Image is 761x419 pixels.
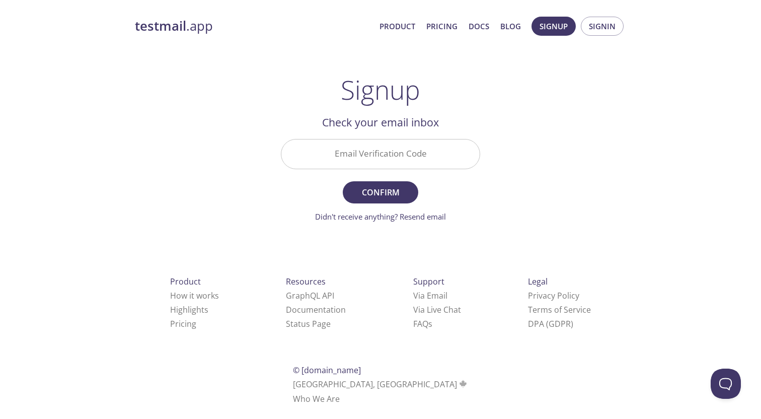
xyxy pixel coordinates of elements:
a: testmail.app [135,18,371,35]
span: Legal [528,276,548,287]
a: Didn't receive anything? Resend email [315,212,446,222]
span: Resources [286,276,326,287]
iframe: Help Scout Beacon - Open [711,369,741,399]
a: Highlights [170,304,208,315]
a: Who We Are [293,393,340,404]
button: Confirm [343,181,418,203]
a: FAQ [413,318,432,329]
a: How it works [170,290,219,301]
strong: testmail [135,17,186,35]
a: Pricing [170,318,196,329]
a: DPA (GDPR) [528,318,573,329]
a: Pricing [426,20,458,33]
span: [GEOGRAPHIC_DATA], [GEOGRAPHIC_DATA] [293,379,469,390]
span: Product [170,276,201,287]
span: s [428,318,432,329]
a: Status Page [286,318,331,329]
a: Privacy Policy [528,290,579,301]
span: Signin [589,20,616,33]
span: Signup [540,20,568,33]
span: © [DOMAIN_NAME] [293,365,361,376]
a: Via Live Chat [413,304,461,315]
button: Signup [531,17,576,36]
a: Docs [469,20,489,33]
h1: Signup [341,75,420,105]
h2: Check your email inbox [281,114,480,131]
span: Support [413,276,444,287]
a: Blog [500,20,521,33]
a: Via Email [413,290,447,301]
span: Confirm [354,185,407,199]
a: Terms of Service [528,304,591,315]
a: GraphQL API [286,290,334,301]
button: Signin [581,17,624,36]
a: Product [379,20,415,33]
a: Documentation [286,304,346,315]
